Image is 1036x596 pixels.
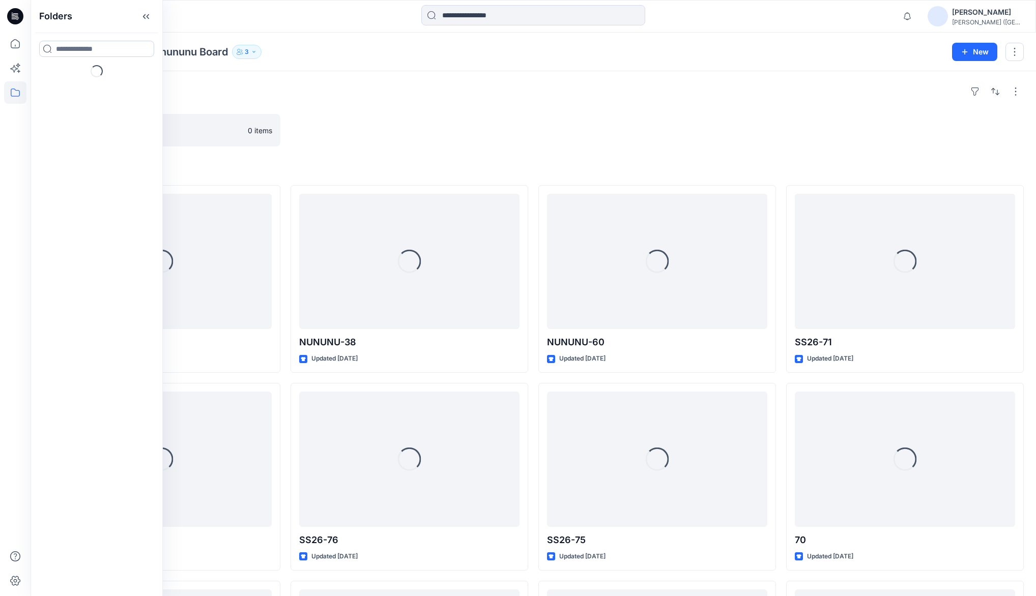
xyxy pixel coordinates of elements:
[232,45,262,59] button: 3
[311,551,358,562] p: Updated [DATE]
[952,43,997,61] button: New
[952,18,1023,26] div: [PERSON_NAME] ([GEOGRAPHIC_DATA]) Exp...
[795,335,1015,349] p: SS26-71
[547,533,767,547] p: SS26-75
[248,125,272,136] p: 0 items
[43,163,1024,175] h4: Styles
[311,353,358,364] p: Updated [DATE]
[160,45,228,59] p: nununu Board
[245,46,249,57] p: 3
[807,353,853,364] p: Updated [DATE]
[547,335,767,349] p: NUNUNU-60
[952,6,1023,18] div: [PERSON_NAME]
[559,353,606,364] p: Updated [DATE]
[299,533,520,547] p: SS26-76
[795,533,1015,547] p: 70
[559,551,606,562] p: Updated [DATE]
[299,335,520,349] p: NUNUNU-38
[928,6,948,26] img: avatar
[807,551,853,562] p: Updated [DATE]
